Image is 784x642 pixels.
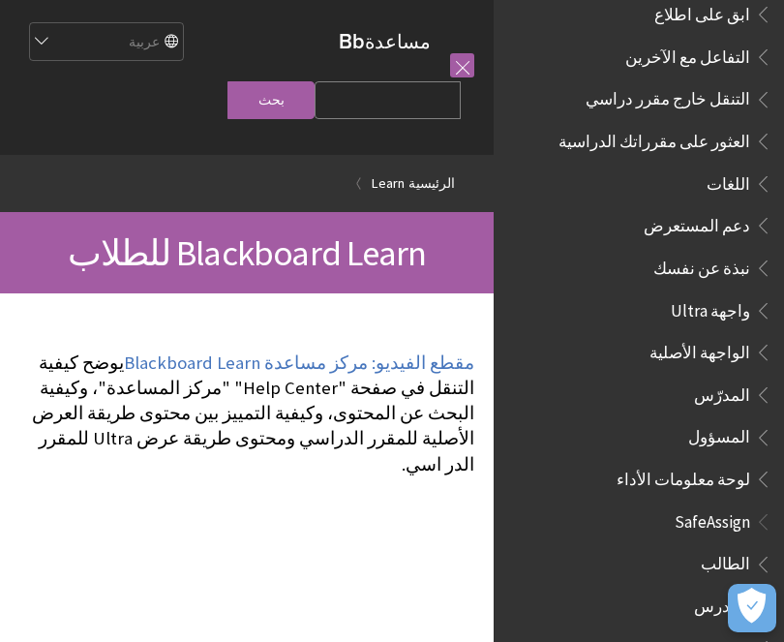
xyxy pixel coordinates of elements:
a: مقطع الفيديو: مركز مساعدة Blackboard Learn [124,352,474,375]
span: لوحة معلومات الأداء [617,463,750,489]
span: العثور على مقرراتك الدراسية [558,125,750,151]
span: الواجهة الأصلية [649,336,750,362]
a: مساعدةBb [339,29,431,53]
span: التنقل خارج مقرر دراسي [586,83,750,109]
span: التفاعل مع الآخرين [625,41,750,67]
p: يوضح كيفية التنقل في صفحة "Help Center" "مركز المساعدة"، وكيفية البحث عن المحتوى، وكيفية التمييز ... [19,351,474,477]
span: الطالب [701,548,750,574]
span: اللغات [707,168,750,194]
span: SafeAssign [675,505,750,532]
span: المدرّس [694,379,750,405]
input: بحث [227,81,315,119]
span: واجهة Ultra [671,294,750,321]
span: المدرس [694,590,750,616]
span: دعم المستعرض [644,209,750,235]
span: نبذة عن نفسك [653,252,750,278]
a: الرئيسية [408,171,455,196]
a: Learn [372,171,405,196]
select: Site Language Selector [28,23,183,62]
button: فتح التفضيلات [728,584,776,632]
span: Blackboard Learn للطلاب [68,230,426,275]
strong: Bb [339,29,365,54]
span: المسؤول [688,421,750,447]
